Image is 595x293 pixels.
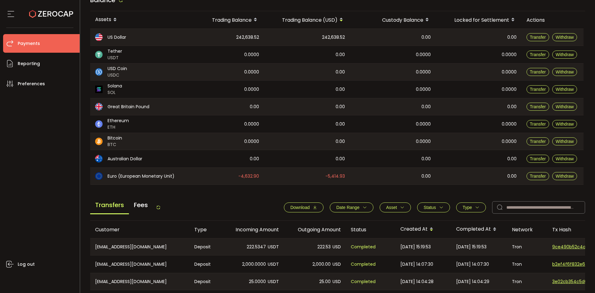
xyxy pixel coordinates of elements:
[530,139,546,144] span: Transfer
[552,33,577,41] button: Withdraw
[527,68,549,76] button: Transfer
[18,39,40,48] span: Payments
[336,155,345,162] span: 0.00
[507,226,547,233] div: Network
[530,87,546,92] span: Transfer
[556,156,574,161] span: Withdraw
[95,120,103,128] img: eth_portfolio.svg
[284,202,324,212] button: Download
[400,278,434,285] span: [DATE] 14:04:28
[95,68,103,76] img: usdc_portfolio.svg
[552,103,577,111] button: Withdraw
[502,86,517,93] span: 0.0000
[222,226,284,233] div: Incoming Amount
[325,173,345,180] span: -5,414.93
[322,34,345,41] span: 242,638.52
[336,138,345,145] span: 0.00
[556,52,574,57] span: Withdraw
[189,273,222,290] div: Deposit
[417,202,450,212] button: Status
[336,51,345,58] span: 0.00
[108,135,122,141] span: Bitcoin
[108,173,174,180] span: Euro (European Monetary Unit)
[108,141,122,148] span: BTC
[284,226,346,233] div: Outgoing Amount
[244,121,259,128] span: 0.0000
[530,122,546,127] span: Transfer
[330,202,373,212] button: Date Range
[552,68,577,76] button: Withdraw
[386,205,397,210] span: Asset
[333,243,341,251] span: USD
[552,172,577,180] button: Withdraw
[456,202,486,212] button: Type
[527,155,549,163] button: Transfer
[400,261,433,268] span: [DATE] 14:07:30
[530,52,546,57] span: Transfer
[95,138,103,145] img: btc_portfolio.svg
[451,224,507,235] div: Completed At
[108,65,127,72] span: USD Coin
[556,35,574,40] span: Withdraw
[312,261,331,268] span: 2,000.00
[380,202,411,212] button: Asset
[290,205,310,210] span: Download
[564,263,595,293] iframe: Chat Widget
[463,205,472,210] span: Type
[351,261,376,268] span: Completed
[556,174,574,179] span: Withdraw
[556,69,574,74] span: Withdraw
[424,205,436,210] span: Status
[527,85,549,93] button: Transfer
[317,243,331,251] span: 222.53
[502,121,517,128] span: 0.0000
[421,34,431,41] span: 0.00
[556,139,574,144] span: Withdraw
[268,261,279,268] span: USDT
[552,51,577,59] button: Withdraw
[189,238,222,255] div: Deposit
[527,51,549,59] button: Transfer
[456,243,487,251] span: [DATE] 15:19:53
[268,243,279,251] span: USDT
[456,278,489,285] span: [DATE] 14:04:29
[527,103,549,111] button: Transfer
[552,155,577,163] button: Withdraw
[189,255,222,273] div: Deposit
[333,278,341,285] span: USD
[244,86,259,93] span: 0.0000
[249,278,266,285] span: 25.0000
[90,238,189,255] div: [EMAIL_ADDRESS][DOMAIN_NAME]
[530,69,546,74] span: Transfer
[502,138,517,145] span: 0.0000
[244,138,259,145] span: 0.0000
[530,174,546,179] span: Transfer
[90,15,186,25] div: Assets
[416,86,431,93] span: 0.0000
[436,15,522,25] div: Locked for Settlement
[95,172,103,180] img: eur_portfolio.svg
[552,120,577,128] button: Withdraw
[502,51,517,58] span: 0.0000
[18,59,40,68] span: Reporting
[552,85,577,93] button: Withdraw
[250,103,259,110] span: 0.00
[527,137,549,145] button: Transfer
[129,197,153,213] span: Fees
[507,238,547,255] div: Tron
[507,255,547,273] div: Tron
[421,103,431,110] span: 0.00
[242,261,266,268] span: 2,000.0000
[95,155,103,162] img: aud_portfolio.svg
[507,34,517,41] span: 0.00
[350,15,436,25] div: Custody Balance
[95,86,103,93] img: sol_portfolio.png
[556,87,574,92] span: Withdraw
[108,124,129,131] span: ETH
[416,69,431,76] span: 0.0000
[456,261,489,268] span: [DATE] 14:07:30
[319,278,331,285] span: 25.00
[108,156,142,162] span: Australian Dollar
[90,226,189,233] div: Customer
